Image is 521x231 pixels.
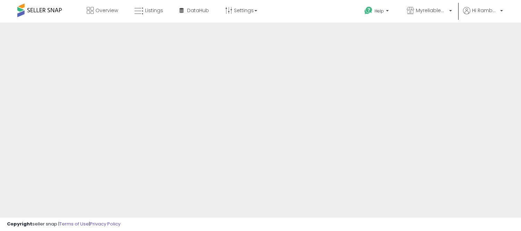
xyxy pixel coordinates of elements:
[375,8,384,14] span: Help
[463,7,503,23] a: Hi Rambabu
[7,221,120,228] div: seller snap | |
[7,221,32,227] strong: Copyright
[364,6,373,15] i: Get Help
[359,1,396,23] a: Help
[59,221,89,227] a: Terms of Use
[472,7,498,14] span: Hi Rambabu
[187,7,209,14] span: DataHub
[90,221,120,227] a: Privacy Policy
[95,7,118,14] span: Overview
[416,7,447,14] span: Myreliablemart
[145,7,163,14] span: Listings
